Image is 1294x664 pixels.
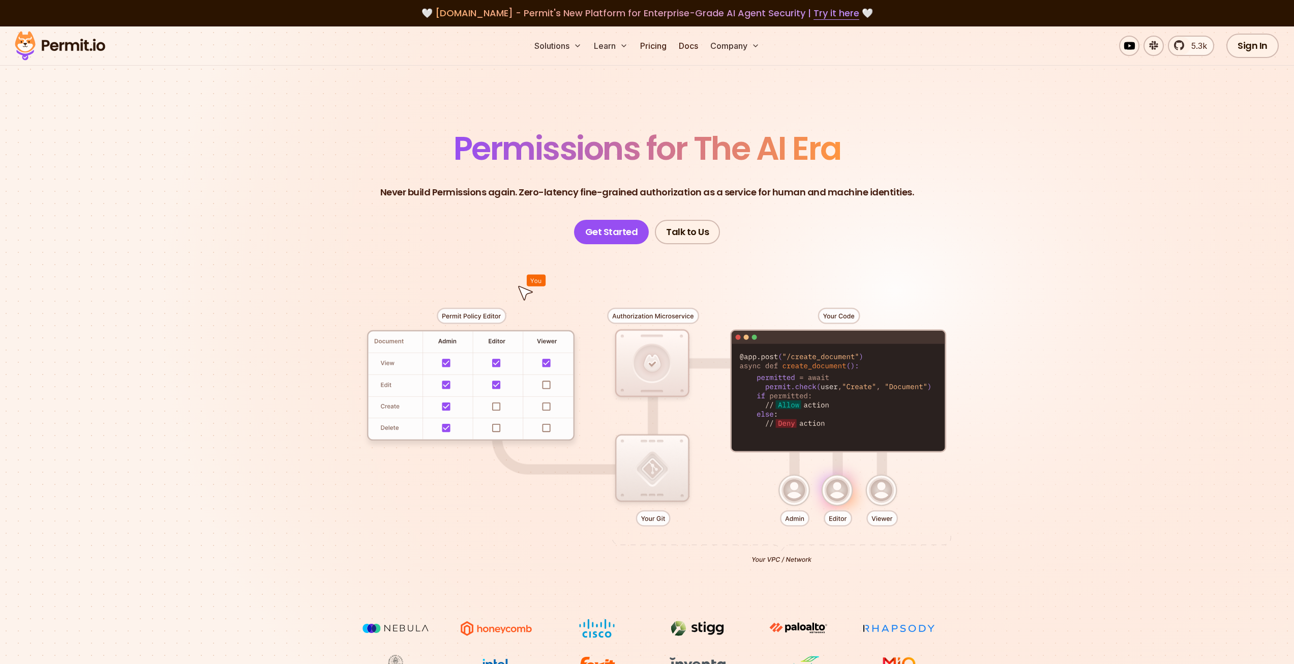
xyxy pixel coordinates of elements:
p: Never build Permissions again. Zero-latency fine-grained authorization as a service for human and... [380,185,914,199]
a: Sign In [1226,34,1279,58]
img: paloalto [760,619,836,637]
a: Docs [675,36,702,56]
span: Permissions for The AI Era [454,126,841,171]
button: Solutions [530,36,586,56]
span: [DOMAIN_NAME] - Permit's New Platform for Enterprise-Grade AI Agent Security | [435,7,859,19]
button: Learn [590,36,632,56]
a: Get Started [574,220,649,244]
img: Honeycomb [458,619,534,638]
div: 🤍 🤍 [24,6,1270,20]
a: Talk to Us [655,220,720,244]
img: Rhapsody Health [861,619,937,638]
img: Nebula [357,619,434,638]
img: Cisco [559,619,635,638]
img: Permit logo [10,28,110,63]
span: 5.3k [1185,40,1207,52]
a: Try it here [814,7,859,20]
a: Pricing [636,36,671,56]
button: Company [706,36,764,56]
a: 5.3k [1168,36,1214,56]
img: Stigg [659,619,736,638]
